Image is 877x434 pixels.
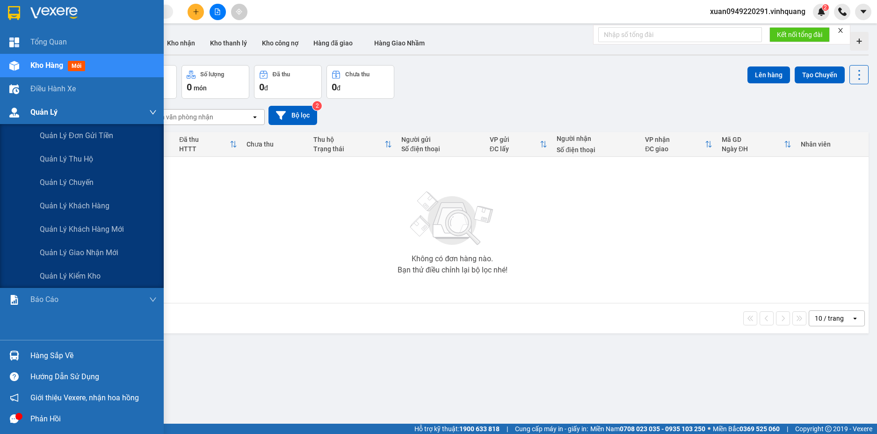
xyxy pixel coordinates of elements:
[174,132,242,157] th: Toggle SortBy
[326,65,394,99] button: Chưa thu0đ
[188,4,204,20] button: plus
[273,71,290,78] div: Đã thu
[850,32,869,51] div: Tạo kho hàng mới
[179,136,230,143] div: Đã thu
[179,145,230,153] div: HTTT
[801,140,864,148] div: Nhân viên
[40,177,94,188] span: Quản lý chuyến
[717,132,796,157] th: Toggle SortBy
[246,140,304,148] div: Chưa thu
[30,392,139,404] span: Giới thiệu Vexere, nhận hoa hồng
[398,266,507,274] div: Bạn thử điều chỉnh lại bộ lọc nhé!
[268,106,317,125] button: Bộ lọc
[722,145,784,153] div: Ngày ĐH
[214,8,221,15] span: file-add
[149,109,157,116] span: down
[557,146,636,154] div: Số điện thoại
[312,101,322,110] sup: 2
[68,61,85,71] span: mới
[824,4,827,11] span: 2
[254,65,322,99] button: Đã thu0đ
[817,7,826,16] img: icon-new-feature
[10,414,19,423] span: message
[30,61,63,70] span: Kho hàng
[313,136,384,143] div: Thu hộ
[822,4,829,11] sup: 2
[787,424,788,434] span: |
[645,145,705,153] div: ĐC giao
[739,425,780,433] strong: 0369 525 060
[345,71,370,78] div: Chưa thu
[837,27,844,34] span: close
[264,84,268,92] span: đ
[40,130,113,141] span: Quản lý đơn gửi tiền
[8,6,20,20] img: logo-vxr
[855,4,871,20] button: caret-down
[9,351,19,360] img: warehouse-icon
[708,427,710,431] span: ⚪️
[231,4,247,20] button: aim
[30,412,157,426] div: Phản hồi
[181,65,249,99] button: Số lượng0món
[30,106,58,118] span: Quản Lý
[40,270,101,282] span: Quản lý kiểm kho
[825,426,832,432] span: copyright
[332,81,337,93] span: 0
[194,84,207,92] span: món
[590,424,705,434] span: Miền Nam
[309,132,397,157] th: Toggle SortBy
[374,39,425,47] span: Hàng Giao Nhầm
[703,6,813,17] span: xuan0949220291.vinhquang
[337,84,341,92] span: đ
[313,145,384,153] div: Trạng thái
[851,315,859,322] svg: open
[236,8,242,15] span: aim
[490,136,540,143] div: VP gửi
[159,32,203,54] button: Kho nhận
[747,66,790,83] button: Lên hàng
[401,136,480,143] div: Người gửi
[254,32,306,54] button: Kho công nợ
[490,145,540,153] div: ĐC lấy
[459,425,500,433] strong: 1900 633 818
[193,8,199,15] span: plus
[200,71,224,78] div: Số lượng
[30,370,157,384] div: Hướng dẫn sử dụng
[149,296,157,303] span: down
[187,81,192,93] span: 0
[9,295,19,305] img: solution-icon
[259,81,264,93] span: 0
[414,424,500,434] span: Hỗ trợ kỹ thuật:
[777,29,822,40] span: Kết nối tổng đài
[640,132,717,157] th: Toggle SortBy
[9,61,19,71] img: warehouse-icon
[9,84,19,94] img: warehouse-icon
[598,27,762,42] input: Nhập số tổng đài
[557,135,636,142] div: Người nhận
[30,83,76,95] span: Điều hành xe
[645,136,705,143] div: VP nhận
[859,7,868,16] span: caret-down
[713,424,780,434] span: Miền Bắc
[815,314,844,323] div: 10 / trang
[30,294,58,305] span: Báo cáo
[40,247,118,258] span: Quản lý giao nhận mới
[40,223,124,235] span: Quản lý khách hàng mới
[149,112,213,122] div: Chọn văn phòng nhận
[406,186,499,251] img: svg+xml;base64,PHN2ZyBjbGFzcz0ibGlzdC1wbHVnX19zdmciIHhtbG5zPSJodHRwOi8vd3d3LnczLm9yZy8yMDAwL3N2Zy...
[40,153,93,165] span: Quản lý thu hộ
[401,145,480,153] div: Số điện thoại
[412,255,493,263] div: Không có đơn hàng nào.
[9,37,19,47] img: dashboard-icon
[795,66,845,83] button: Tạo Chuyến
[30,36,67,48] span: Tổng Quan
[485,132,552,157] th: Toggle SortBy
[515,424,588,434] span: Cung cấp máy in - giấy in:
[10,372,19,381] span: question-circle
[9,108,19,118] img: warehouse-icon
[40,200,109,212] span: Quản lý khách hàng
[10,393,19,402] span: notification
[507,424,508,434] span: |
[30,349,157,363] div: Hàng sắp về
[306,32,360,54] button: Hàng đã giao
